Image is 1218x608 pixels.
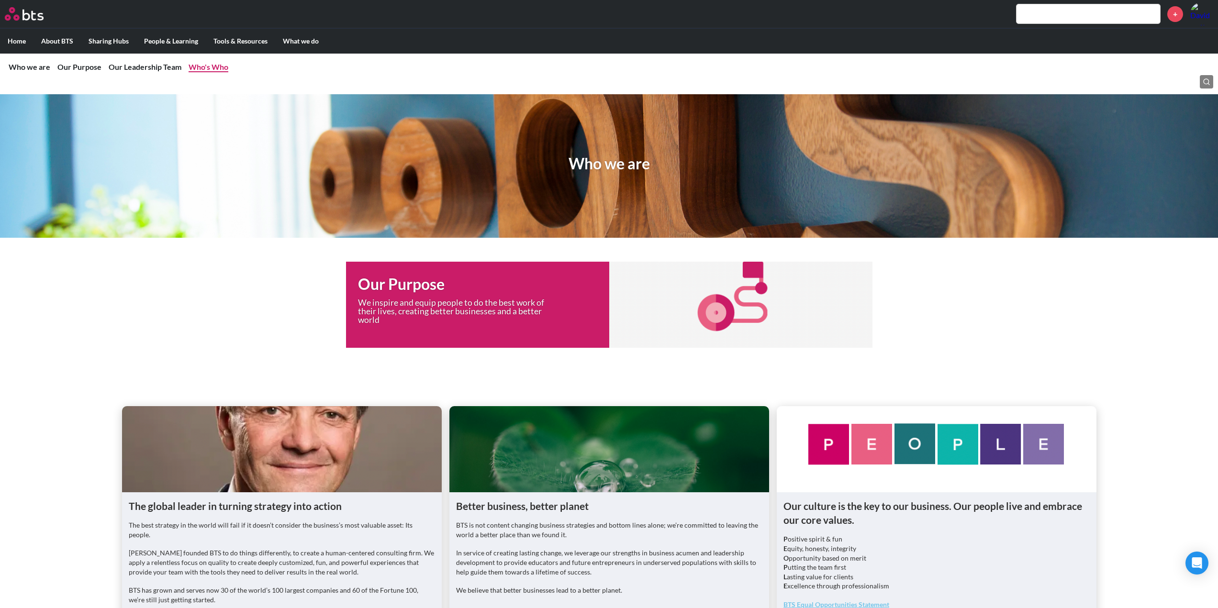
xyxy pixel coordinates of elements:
[456,548,762,576] p: In service of creating lasting change, we leverage our strengths in business acumen and leadershi...
[5,7,44,21] img: BTS Logo
[129,548,435,576] p: [PERSON_NAME] founded BTS to do things differently, to create a human-centered consulting firm. W...
[129,586,435,604] p: BTS has grown and serves now 30 of the world’s 100 largest companies and 60 of the Fortune 100, w...
[456,520,762,539] p: BTS is not content changing business strategies and bottom lines alone; we’re committed to leavin...
[81,29,136,54] label: Sharing Hubs
[129,520,435,539] p: The best strategy in the world will fail if it doesn’t consider the business’s most valuable asse...
[783,582,787,590] strong: E
[109,62,181,71] a: Our Leadership Team
[189,62,228,71] a: Who's Who
[5,7,61,21] a: Go home
[57,62,101,71] a: Our Purpose
[34,29,81,54] label: About BTS
[9,62,50,71] a: Who we are
[358,298,559,324] p: We inspire and equip people to do the best work of their lives, creating better businesses and a ...
[783,499,1090,527] h1: Our culture is the key to our business. Our people live and embrace our core values.
[783,554,789,562] strong: O
[783,535,788,543] strong: P
[136,29,206,54] label: People & Learning
[1190,2,1213,25] img: David Bruce
[1167,6,1183,22] a: +
[783,534,1090,591] p: ositive spirit & fun quity, honesty, integrity pportunity based on merit utting the team first as...
[358,274,609,295] h1: Our Purpose
[456,586,762,595] p: We believe that better businesses lead to a better planet.
[206,29,275,54] label: Tools & Resources
[129,499,435,513] h1: The global leader in turning strategy into action
[569,153,650,175] h1: Who we are
[783,573,787,581] strong: L
[1190,2,1213,25] a: Profile
[783,544,787,553] strong: E
[1185,552,1208,575] div: Open Intercom Messenger
[783,563,788,571] strong: P
[456,499,762,513] h1: Better business, better planet
[275,29,326,54] label: What we do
